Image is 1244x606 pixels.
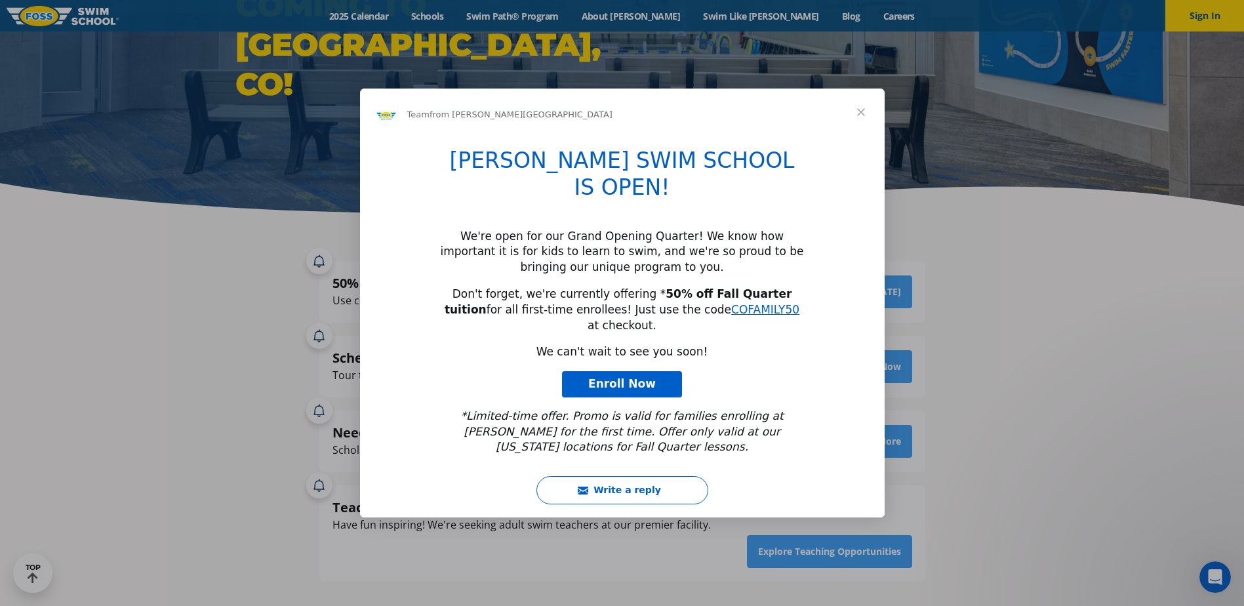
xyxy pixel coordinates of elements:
button: Write a reply [536,476,708,504]
span: from [PERSON_NAME][GEOGRAPHIC_DATA] [430,110,612,119]
div: Don't forget, we're currently offering * for all first-time enrollees! Just use the code at check... [440,287,805,333]
span: Close [837,89,885,136]
div: We can't wait to see you soon! [440,344,805,360]
span: Team [407,110,430,119]
a: COFAMILY50 [731,303,799,316]
b: 50% off Fall Quarter tuition [445,287,792,316]
h1: [PERSON_NAME] SWIM SCHOOL IS OPEN! [440,148,805,209]
i: *Limited-time offer. Promo is valid for families enrolling at [PERSON_NAME] for the first time. O... [460,409,783,454]
img: Profile image for Team [376,104,397,125]
a: Enroll Now [562,371,682,397]
span: Enroll Now [588,377,656,390]
div: We're open for our Grand Opening Quarter! We know how important it is for kids to learn to swim, ... [440,229,805,275]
